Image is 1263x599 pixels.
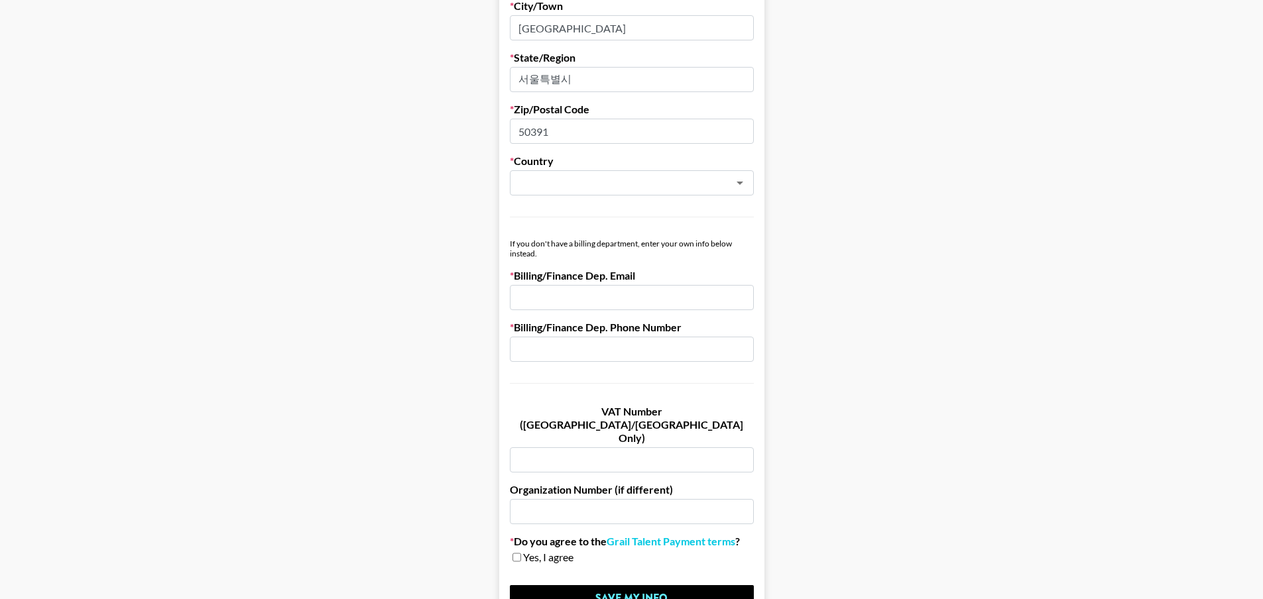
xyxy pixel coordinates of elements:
label: VAT Number ([GEOGRAPHIC_DATA]/[GEOGRAPHIC_DATA] Only) [510,405,754,445]
label: Billing/Finance Dep. Email [510,269,754,282]
label: Country [510,154,754,168]
label: Organization Number (if different) [510,483,754,496]
label: Zip/Postal Code [510,103,754,116]
a: Grail Talent Payment terms [607,535,735,548]
label: Billing/Finance Dep. Phone Number [510,321,754,334]
div: If you don't have a billing department, enter your own info below instead. [510,239,754,258]
label: State/Region [510,51,754,64]
label: Do you agree to the ? [510,535,754,548]
span: Yes, I agree [523,551,573,564]
button: Open [731,174,749,192]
